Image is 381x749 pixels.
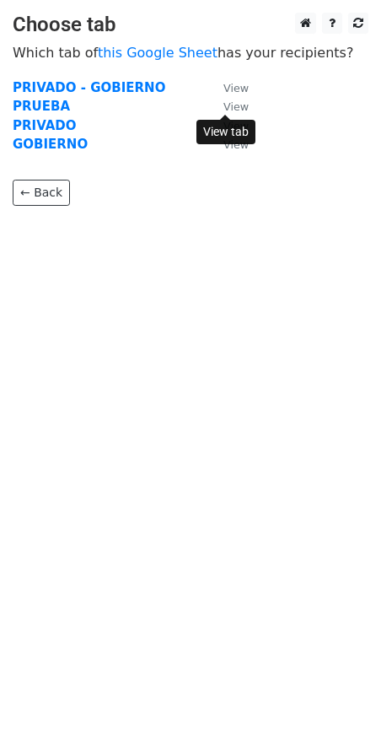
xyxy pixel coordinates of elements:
[223,100,249,113] small: View
[207,80,249,95] a: View
[196,120,255,144] div: View tab
[13,118,77,133] a: PRIVADO
[13,180,70,206] a: ← Back
[297,668,381,749] iframe: Chat Widget
[13,137,88,152] a: GOBIERNO
[223,82,249,94] small: View
[207,99,249,114] a: View
[98,45,217,61] a: this Google Sheet
[297,668,381,749] div: Widget de chat
[13,13,368,37] h3: Choose tab
[13,44,368,62] p: Which tab of has your recipients?
[13,99,70,114] a: PRUEBA
[13,80,165,95] a: PRIVADO - GOBIERNO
